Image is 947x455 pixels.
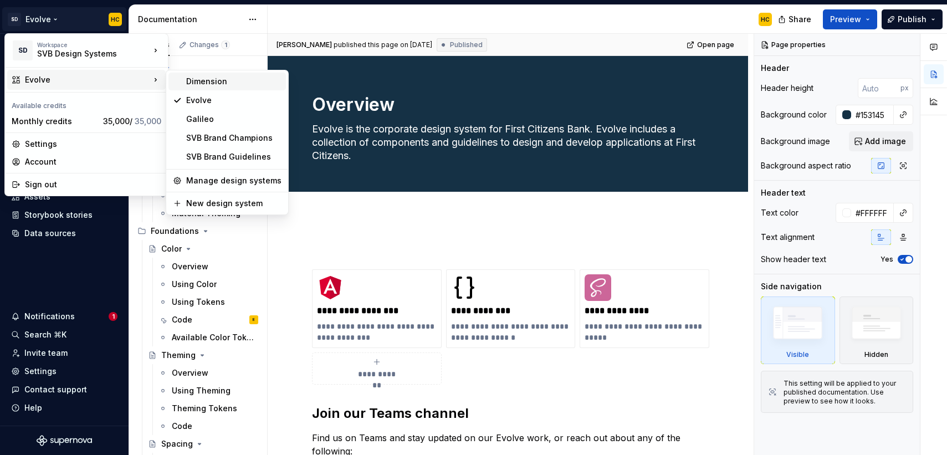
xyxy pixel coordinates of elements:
div: Evolve [186,95,281,106]
div: Settings [25,139,161,150]
div: New design system [186,198,281,209]
div: SD [13,40,33,60]
div: Account [25,156,161,167]
div: SVB Brand Guidelines [186,151,281,162]
span: 35,000 [135,116,161,126]
div: Evolve [25,74,150,85]
div: Available credits [7,95,166,113]
div: SVB Brand Champions [186,132,281,144]
div: Dimension [186,76,281,87]
div: Manage design systems [186,175,281,186]
div: Sign out [25,179,161,190]
div: Monthly credits [12,116,99,127]
div: Galileo [186,114,281,125]
span: 35,000 / [103,116,161,126]
div: SVB Design Systems [37,48,131,59]
div: Workspace [37,42,150,48]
